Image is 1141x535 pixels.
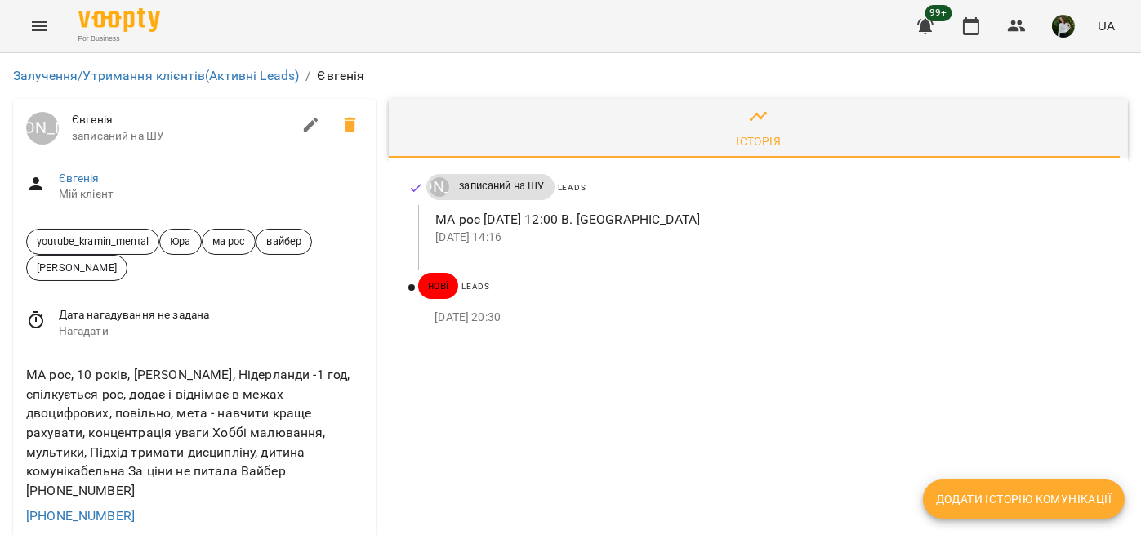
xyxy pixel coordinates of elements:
[256,234,311,249] span: вайбер
[27,234,158,249] span: youtube_kramin_mental
[936,489,1112,509] span: Додати історію комунікації
[203,234,256,249] span: ма рос
[461,282,490,291] span: Leads
[426,177,449,197] a: [PERSON_NAME]
[59,172,100,185] a: Євгенія
[78,33,160,44] span: For Business
[449,179,554,194] span: записаний на ШУ
[1091,11,1121,41] button: UA
[26,112,59,145] div: Юрій Тимочко
[430,177,449,197] div: Юрій Тимочко
[23,362,366,503] div: МА рос, 10 років, [PERSON_NAME], Нідерланди -1 год, спілкується рос, додає і віднімає в межах дво...
[27,260,127,275] span: [PERSON_NAME]
[160,234,200,249] span: Юра
[26,112,59,145] a: [PERSON_NAME]
[418,279,458,293] span: нові
[1098,17,1115,34] span: UA
[59,307,363,323] span: Дата нагадування не задана
[72,112,292,128] span: Євгенія
[923,479,1125,519] button: Додати історію комунікації
[20,7,59,46] button: Menu
[72,128,292,145] span: записаний на ШУ
[59,323,363,340] span: Нагадати
[305,66,310,86] li: /
[435,310,1102,326] p: [DATE] 20:30
[736,132,781,151] div: Історія
[59,186,363,203] span: Мій клієнт
[13,68,299,83] a: Залучення/Утримання клієнтів(Активні Leads)
[1052,15,1075,38] img: 6b662c501955233907b073253d93c30f.jpg
[318,66,365,86] p: Євгенія
[558,183,586,192] span: Leads
[13,66,1128,86] nav: breadcrumb
[78,8,160,32] img: Voopty Logo
[925,5,952,21] span: 99+
[26,508,135,524] a: [PHONE_NUMBER]
[435,230,1102,246] p: [DATE] 14:16
[435,210,1102,230] p: МА рос [DATE] 12:00 В. [GEOGRAPHIC_DATA]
